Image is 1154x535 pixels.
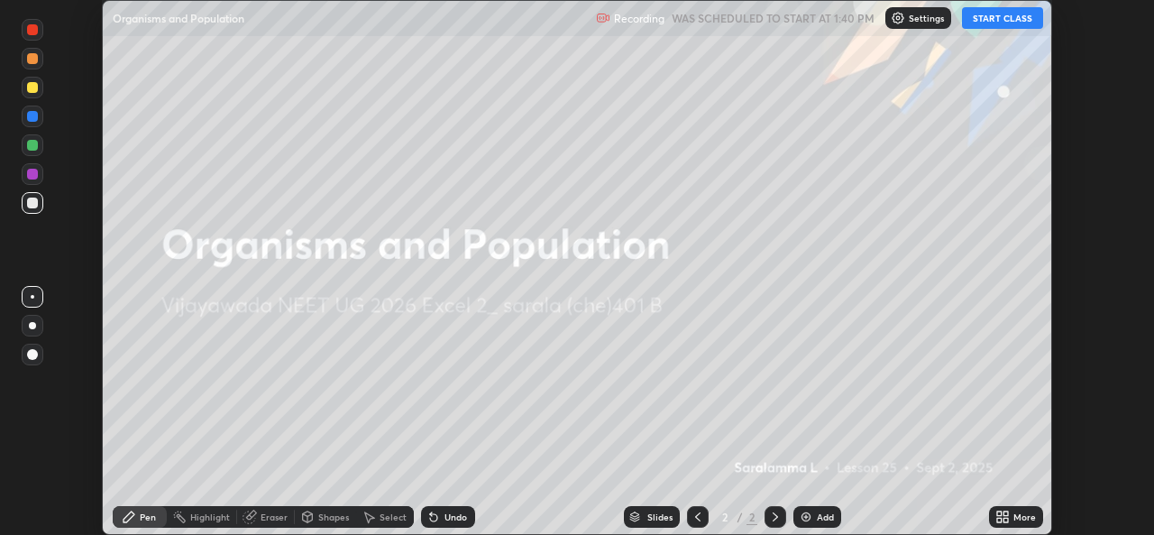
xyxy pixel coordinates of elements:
div: 2 [746,509,757,525]
div: Slides [647,512,673,521]
div: Undo [444,512,467,521]
button: START CLASS [962,7,1043,29]
img: add-slide-button [799,510,813,524]
div: 2 [716,512,734,522]
p: Organisms and Population [113,11,244,25]
img: recording.375f2c34.svg [596,11,610,25]
p: Recording [614,12,664,25]
p: Settings [909,14,944,23]
div: Pen [140,512,156,521]
div: Select [380,512,407,521]
div: Highlight [190,512,230,521]
h5: WAS SCHEDULED TO START AT 1:40 PM [672,10,875,26]
img: class-settings-icons [891,11,905,25]
div: More [1013,512,1036,521]
div: / [737,512,743,522]
div: Eraser [261,512,288,521]
div: Add [817,512,834,521]
div: Shapes [318,512,349,521]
